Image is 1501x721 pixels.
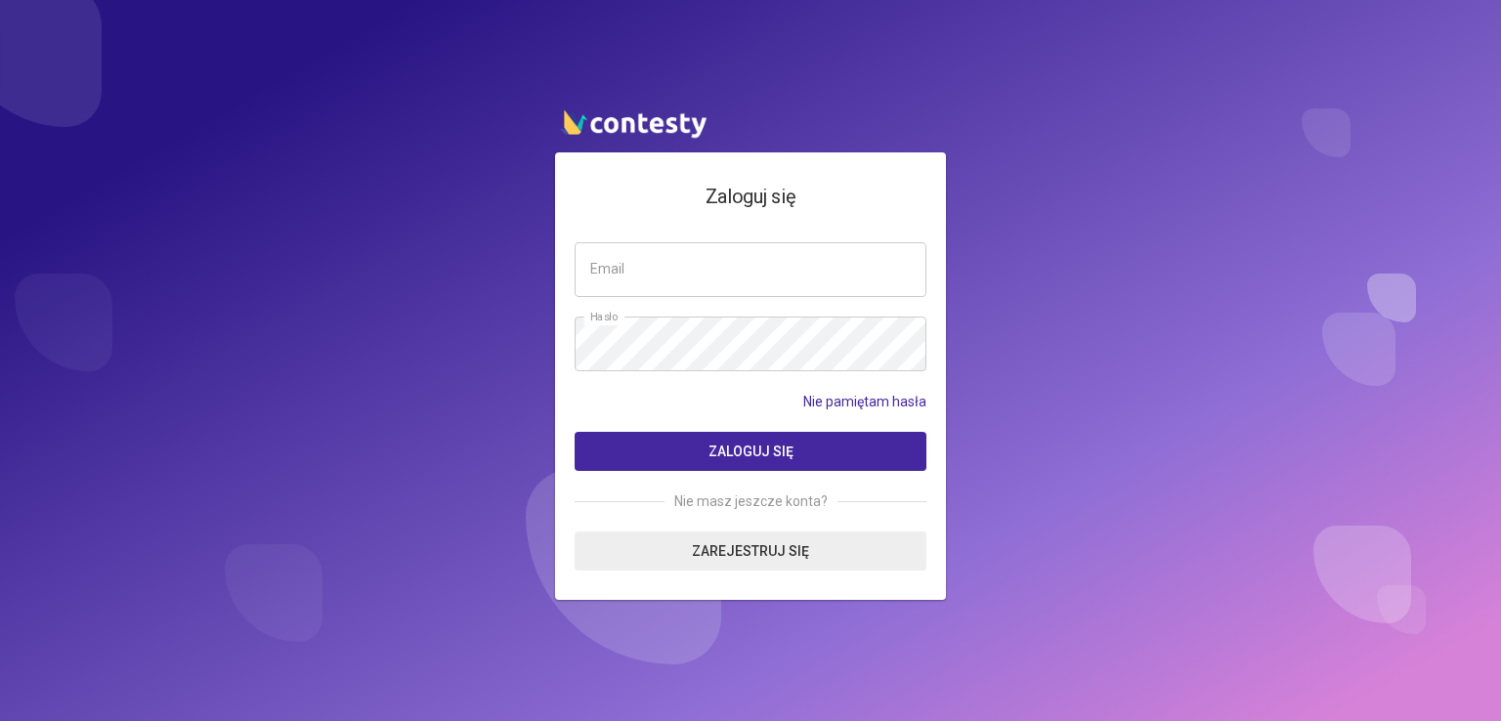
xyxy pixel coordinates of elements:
[803,391,926,412] a: Nie pamiętam hasła
[575,182,926,212] h4: Zaloguj się
[665,490,837,512] span: Nie masz jeszcze konta?
[575,531,926,571] a: Zarejestruj się
[575,432,926,471] button: Zaloguj się
[555,102,711,143] img: contesty logo
[708,444,793,459] span: Zaloguj się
